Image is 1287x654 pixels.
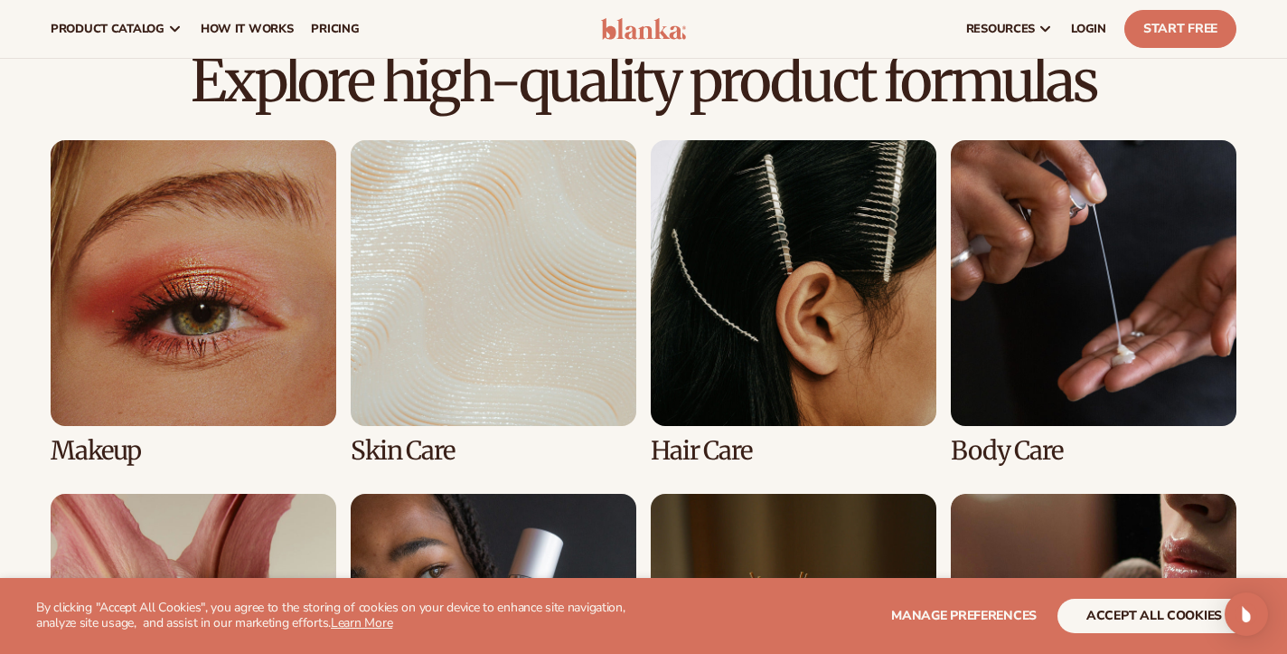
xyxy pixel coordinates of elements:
div: 3 / 8 [651,140,936,465]
h3: Hair Care [651,437,936,465]
h3: Makeup [51,437,336,465]
img: logo [601,18,686,40]
span: product catalog [51,22,164,36]
a: Learn More [331,614,392,631]
button: accept all cookies [1057,599,1251,633]
span: LOGIN [1071,22,1106,36]
span: Manage preferences [891,607,1037,624]
div: 4 / 8 [951,140,1236,465]
button: Manage preferences [891,599,1037,633]
h3: Skin Care [351,437,636,465]
p: By clicking "Accept All Cookies", you agree to the storing of cookies on your device to enhance s... [36,601,666,631]
a: Start Free [1124,10,1236,48]
div: 1 / 8 [51,140,336,465]
span: How It Works [201,22,294,36]
span: resources [966,22,1035,36]
h2: Explore high-quality product formulas [51,51,1236,111]
div: Open Intercom Messenger [1225,592,1268,636]
div: 2 / 8 [351,140,636,465]
span: pricing [311,22,359,36]
h3: Body Care [951,437,1236,465]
